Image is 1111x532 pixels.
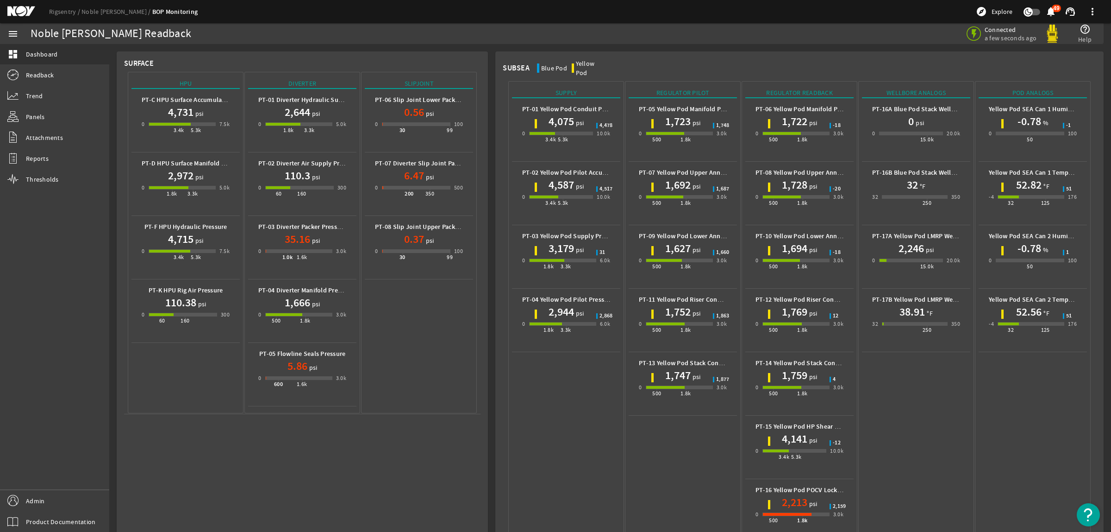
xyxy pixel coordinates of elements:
[307,363,318,372] span: psi
[549,114,574,129] h1: 4,075
[755,192,758,202] div: 0
[285,295,310,310] h1: 1,666
[1066,123,1071,128] span: -1
[454,247,463,256] div: 100
[717,383,727,392] div: 3.0k
[375,95,497,104] b: PT-06 Slip Joint Lower Packer Air Pressure
[574,245,584,254] span: psi
[833,256,844,265] div: 3.0k
[310,109,320,118] span: psi
[424,109,434,118] span: psi
[142,183,144,192] div: 0
[1042,182,1049,191] span: °F
[454,183,463,192] div: 500
[142,95,257,104] b: PT-C HPU Surface Accumulator Pressure
[258,247,261,256] div: 0
[287,359,307,374] h1: 5.86
[142,159,246,168] b: PT-D HPU Surface Manifold Pressure
[1042,309,1049,318] span: °F
[7,49,19,60] mat-icon: dashboard
[745,88,854,98] div: Regulator Readback
[1080,24,1091,35] mat-icon: help_outline
[872,256,875,265] div: 0
[26,50,57,59] span: Dashboard
[258,222,347,231] b: PT-03 Diverter Packer Pressure
[142,120,144,129] div: 0
[755,168,875,177] b: PT-08 Yellow Pod Upper Annular Pressure
[639,383,642,392] div: 0
[972,4,1016,19] button: Explore
[755,232,875,241] b: PT-10 Yellow Pod Lower Annular Pressure
[425,189,434,198] div: 350
[522,192,525,202] div: 0
[833,123,841,128] span: -18
[918,182,926,191] span: °F
[144,222,227,231] b: PT-F HPU Hydraulic Pressure
[26,517,95,526] span: Product Documentation
[365,79,473,89] div: Slipjoint
[652,135,661,144] div: 500
[310,172,320,182] span: psi
[26,70,54,80] span: Readback
[716,377,729,382] span: 1,877
[285,105,310,120] h1: 2,644
[599,313,612,319] span: 2,868
[522,105,623,114] b: PT-01 Yellow Pod Conduit Pressure
[979,88,1087,98] div: Pod Analogs
[424,172,434,182] span: psi
[907,177,918,192] h1: 32
[142,247,144,256] div: 0
[522,168,652,177] b: PT-02 Yellow Pod Pilot Accumulator Pressure
[304,126,315,135] div: 3.3k
[26,175,59,184] span: Thresholds
[561,262,571,271] div: 3.3k
[782,495,807,510] h1: 2,213
[1046,7,1055,17] button: 49
[914,118,924,127] span: psi
[652,325,661,335] div: 500
[833,319,844,329] div: 3.0k
[276,189,282,198] div: 60
[297,189,306,198] div: 160
[26,112,45,121] span: Panels
[680,198,691,208] div: 1.8k
[680,262,691,271] div: 1.8k
[755,319,758,329] div: 0
[404,168,424,183] h1: 6.47
[691,372,701,381] span: psi
[522,295,614,304] b: PT-04 Yellow Pod Pilot Pressure
[219,247,230,256] div: 7.5k
[574,118,584,127] span: psi
[543,262,554,271] div: 1.8k
[923,325,931,335] div: 250
[558,135,568,144] div: 5.3k
[680,389,691,398] div: 1.8k
[755,422,874,431] b: PT-15 Yellow Pod HP Shear Ram Pressure
[174,126,184,135] div: 3.4k
[503,63,530,73] div: Subsea
[174,253,184,262] div: 3.4k
[405,189,413,198] div: 200
[833,440,841,446] span: -12
[947,129,960,138] div: 20.0k
[258,374,261,383] div: 0
[274,380,283,389] div: 600
[574,309,584,318] span: psi
[1068,319,1077,329] div: 176
[1041,245,1049,254] span: %
[872,192,878,202] div: 32
[872,168,1004,177] b: PT-16B Blue Pod Stack Wellbore Temperature
[639,129,642,138] div: 0
[1041,325,1050,335] div: 125
[522,319,525,329] div: 0
[26,91,43,101] span: Trend
[691,245,701,254] span: psi
[149,286,223,295] b: PT-K HPU Rig Air Pressure
[187,189,198,198] div: 3.3k
[600,319,611,329] div: 6.0k
[1077,503,1100,526] button: Open Resource Center
[258,95,378,104] b: PT-01 Diverter Hydraulic Supply Pressure
[375,159,523,168] b: PT-07 Diverter Slip Joint Packer Hydraulic Pressure
[680,325,691,335] div: 1.8k
[1068,129,1077,138] div: 100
